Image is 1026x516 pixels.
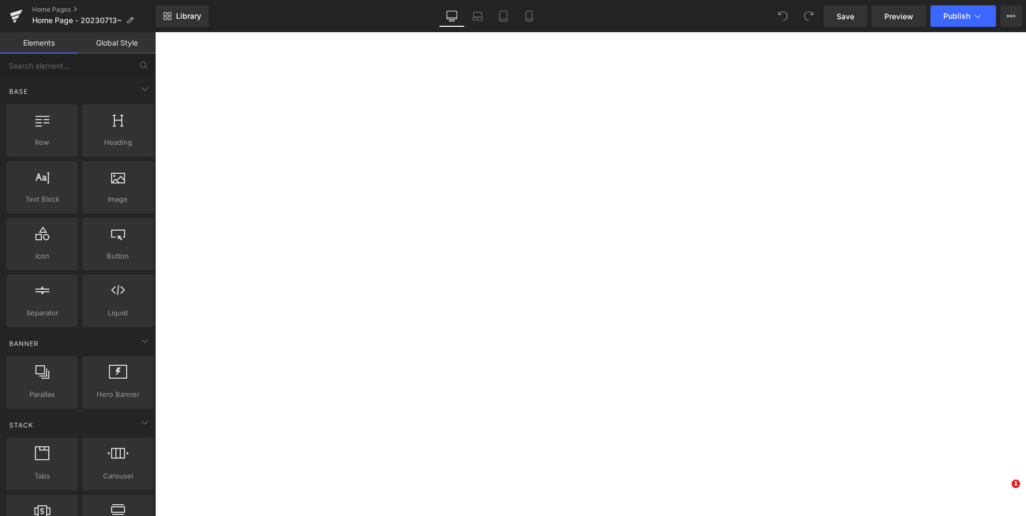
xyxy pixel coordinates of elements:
button: Redo [798,5,819,27]
a: Mobile [516,5,542,27]
a: New Library [156,5,209,27]
span: Banner [8,338,40,349]
span: Row [10,137,75,148]
span: Liquid [85,307,150,319]
span: 1 [1012,480,1020,488]
span: Separator [10,307,75,319]
a: Tablet [490,5,516,27]
a: Home Pages [32,5,156,14]
span: Button [85,250,150,262]
span: Icon [10,250,75,262]
a: Laptop [465,5,490,27]
span: Carousel [85,470,150,482]
span: Home Page - 20230713~ [32,16,122,25]
a: Desktop [439,5,465,27]
a: Global Style [78,32,156,54]
span: Library [176,11,201,21]
span: Image [85,194,150,205]
span: Heading [85,137,150,148]
span: Preview [884,11,913,22]
button: Publish [930,5,996,27]
span: Parallax [10,389,75,400]
button: Undo [772,5,794,27]
span: Stack [8,420,34,430]
iframe: Intercom live chat [990,480,1015,505]
a: Preview [871,5,926,27]
span: Base [8,86,29,97]
button: More [1000,5,1022,27]
span: Text Block [10,194,75,205]
span: Tabs [10,470,75,482]
span: Publish [943,12,970,20]
span: Hero Banner [85,389,150,400]
span: Save [837,11,854,22]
